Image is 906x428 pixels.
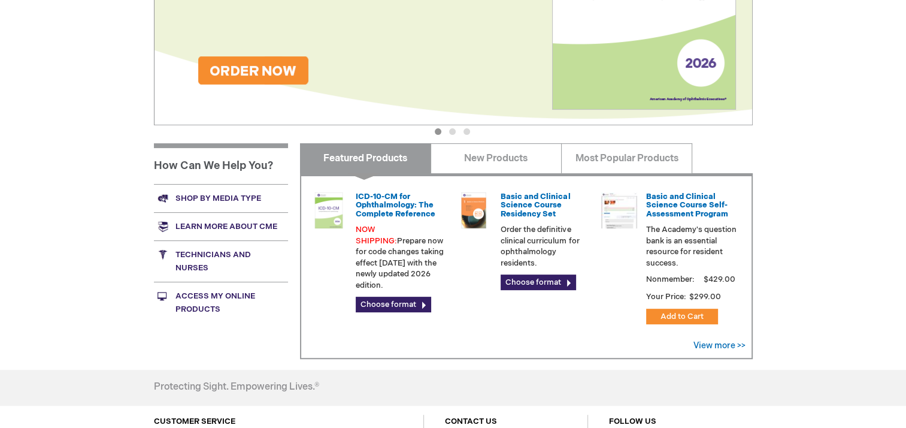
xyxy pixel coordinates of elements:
span: $299.00 [688,292,723,302]
a: Basic and Clinical Science Course Self-Assessment Program [646,192,728,219]
a: ICD-10-CM for Ophthalmology: The Complete Reference [356,192,435,219]
h4: Protecting Sight. Empowering Lives.® [154,382,319,393]
img: 02850963u_47.png [456,192,492,228]
img: 0120008u_42.png [311,192,347,228]
font: NOW SHIPPING: [356,225,397,246]
a: Learn more about CME [154,212,288,240]
a: Access My Online Products [154,282,288,323]
a: Most Popular Products [561,143,692,173]
a: New Products [431,143,562,173]
a: Technicians and nurses [154,240,288,282]
span: Add to Cart [660,312,704,321]
strong: Nonmember: [646,272,695,287]
a: Choose format [356,297,431,312]
a: Choose format [501,275,576,290]
img: bcscself_20.jpg [601,192,637,228]
p: The Academy's question bank is an essential resource for resident success. [646,224,737,269]
p: Prepare now for code changes taking effect [DATE] with the newly updated 2026 edition. [356,224,447,291]
button: Add to Cart [646,309,718,324]
h1: How Can We Help You? [154,143,288,184]
a: View more >> [693,340,746,351]
button: 3 of 3 [463,128,470,135]
strong: Your Price: [646,292,686,302]
a: CUSTOMER SERVICE [154,417,235,426]
a: Featured Products [300,143,431,173]
span: $429.00 [702,275,737,284]
a: Basic and Clinical Science Course Residency Set [501,192,570,219]
a: CONTACT US [445,417,497,426]
a: FOLLOW US [609,417,656,426]
p: Order the definitive clinical curriculum for ophthalmology residents. [501,224,592,269]
a: Shop by media type [154,184,288,212]
button: 1 of 3 [435,128,441,135]
button: 2 of 3 [449,128,456,135]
